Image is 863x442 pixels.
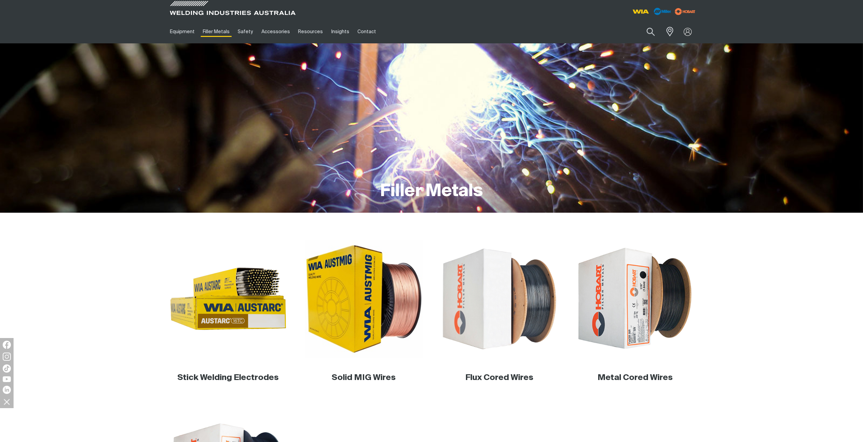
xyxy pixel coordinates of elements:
a: Metal Cored Wires [597,374,673,382]
a: Insights [327,20,353,43]
a: Flux Cored Wires [465,374,533,382]
a: Contact [353,20,380,43]
a: Accessories [257,20,294,43]
img: miller [673,6,698,17]
img: hide socials [1,396,13,407]
img: Instagram [3,353,11,361]
img: Solid Mig Wires [305,240,423,358]
img: LinkedIn [3,386,11,394]
a: Resources [294,20,327,43]
h1: Filler Metals [380,181,483,203]
input: Product name or item number... [630,24,662,40]
img: flux cored wires [440,240,558,358]
img: YouTube [3,376,11,382]
a: Equipment [166,20,199,43]
img: TikTok [3,364,11,373]
img: Metal cored wires [576,240,694,358]
a: Filler Metals [199,20,234,43]
img: Facebook [3,341,11,349]
a: Safety [234,20,257,43]
img: Stick welding electrodes [169,240,287,358]
nav: Main [166,20,565,43]
a: Stick Welding Electrodes [177,374,279,382]
button: Search products [639,24,662,40]
a: Solid MIG Wires [332,374,396,382]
